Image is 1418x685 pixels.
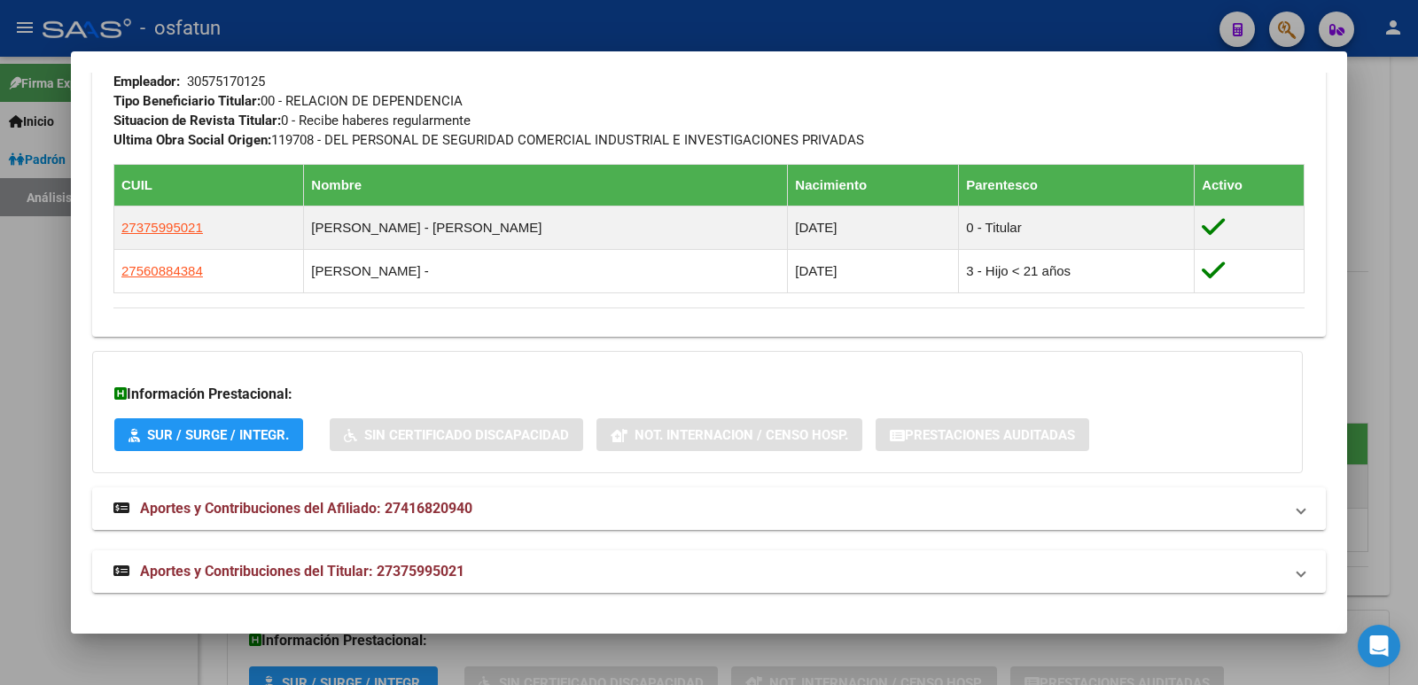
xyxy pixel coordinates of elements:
span: 27560884384 [121,263,203,278]
div: Open Intercom Messenger [1358,625,1400,667]
div: 30575170125 [187,72,265,91]
td: [PERSON_NAME] - [PERSON_NAME] [304,206,788,250]
span: Prestaciones Auditadas [905,427,1075,443]
span: Not. Internacion / Censo Hosp. [635,427,848,443]
td: [DATE] [788,250,959,293]
strong: Empleador: [113,74,180,90]
mat-expansion-panel-header: Aportes y Contribuciones del Titular: 27375995021 [92,550,1326,593]
strong: Tipo Beneficiario Titular: [113,93,261,109]
th: Parentesco [959,165,1195,206]
span: Sin Certificado Discapacidad [364,427,569,443]
td: [DATE] [788,206,959,250]
span: Aportes y Contribuciones del Titular: 27375995021 [140,563,464,580]
th: CUIL [114,165,304,206]
span: Aportes y Contribuciones del Afiliado: 27416820940 [140,500,472,517]
span: 0 - Recibe haberes regularmente [113,113,471,128]
strong: Situacion de Revista Titular: [113,113,281,128]
span: 119708 - DEL PERSONAL DE SEGURIDAD COMERCIAL INDUSTRIAL E INVESTIGACIONES PRIVADAS [113,132,864,148]
th: Nombre [304,165,788,206]
strong: Ultima Obra Social Origen: [113,132,271,148]
button: Sin Certificado Discapacidad [330,418,583,451]
th: Nacimiento [788,165,959,206]
td: 3 - Hijo < 21 años [959,250,1195,293]
span: 27375995021 [121,220,203,235]
button: SUR / SURGE / INTEGR. [114,418,303,451]
span: SUR / SURGE / INTEGR. [147,427,289,443]
th: Activo [1195,165,1305,206]
td: 0 - Titular [959,206,1195,250]
h3: Información Prestacional: [114,384,1281,405]
mat-expansion-panel-header: Aportes y Contribuciones del Afiliado: 27416820940 [92,487,1326,530]
button: Prestaciones Auditadas [876,418,1089,451]
td: [PERSON_NAME] - [304,250,788,293]
span: 00 - RELACION DE DEPENDENCIA [113,93,463,109]
button: Not. Internacion / Censo Hosp. [596,418,862,451]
